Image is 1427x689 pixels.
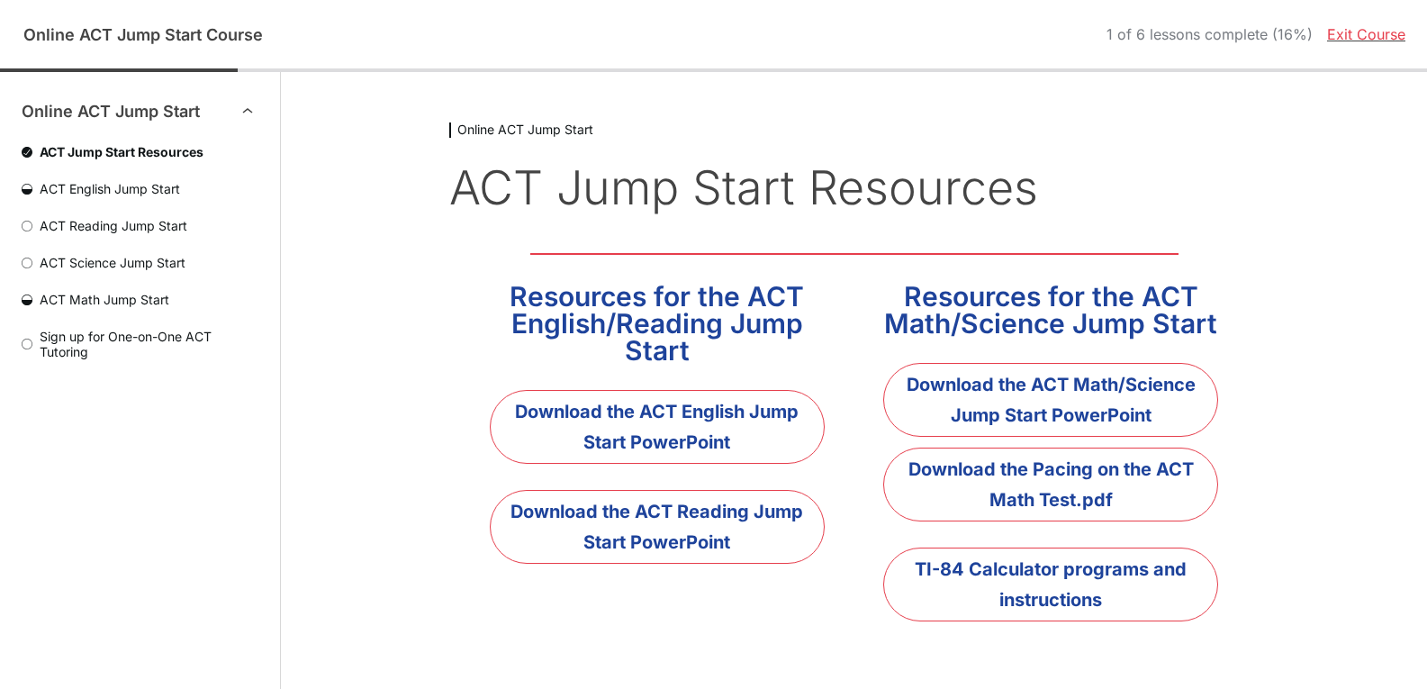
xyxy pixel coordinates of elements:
[22,218,258,233] a: ACT Reading Jump Start
[22,144,258,159] a: ACT Jump Start Resources
[32,218,258,233] span: ACT Reading Jump Start
[449,159,1260,217] h1: ACT Jump Start Resources
[32,292,258,307] span: ACT Math Jump Start
[32,329,258,359] span: Sign up for One-on-One ACT Tutoring
[490,390,826,464] a: Download the ACT English Jump Start PowerPoint
[32,144,258,159] span: ACT Jump Start Resources
[883,283,1219,337] h2: Resources for the ACT Math/Science Jump Start
[1327,25,1405,43] a: Exit Course
[22,101,258,122] button: Online ACT Jump Start
[32,181,258,196] span: ACT English Jump Start
[883,363,1219,437] a: Download the ACT Math/Science Jump Start PowerPoint
[490,490,826,564] a: Download the ACT Reading Jump Start PowerPoint
[490,283,826,364] h2: Resources for the ACT English/Reading Jump Start
[22,101,219,122] h3: Online ACT Jump Start
[22,329,258,359] a: Sign up for One-on-One ACT Tutoring
[22,292,258,307] a: ACT Math Jump Start
[883,448,1219,521] a: Download the Pacing on the ACT Math Test.pdf
[449,122,1260,138] h3: Online ACT Jump Start
[22,101,258,367] nav: Course outline
[1106,26,1313,43] div: 1 of 6 lessons complete (16%)
[22,181,258,196] a: ACT English Jump Start
[22,255,258,270] a: ACT Science Jump Start
[883,548,1219,621] a: TI-84 Calculator programs and instructions
[22,24,265,44] h2: Online ACT Jump Start Course
[32,255,258,270] span: ACT Science Jump Start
